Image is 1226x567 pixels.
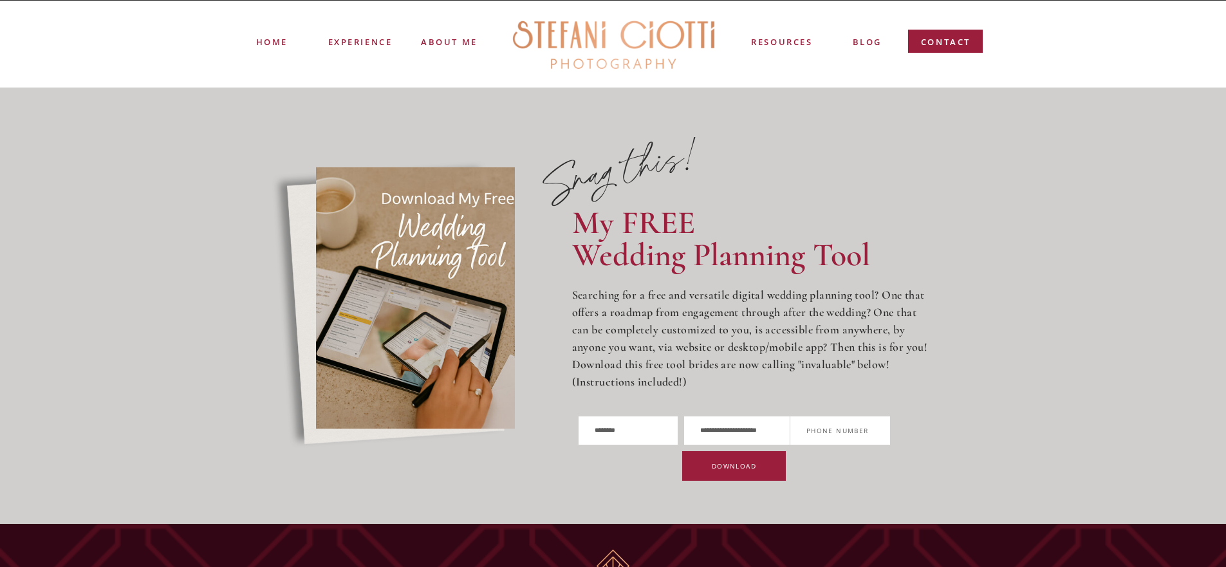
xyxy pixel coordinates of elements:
h2: My FREE Wedding Planning Tool [572,207,934,277]
p: Snag this! [537,133,705,214]
span: ne Number [822,426,869,435]
a: experience [328,35,392,46]
a: contact [921,35,971,54]
span: Pho [806,426,822,435]
a: ABOUT ME [420,35,479,47]
p: Searching for a free and versatile digital wedding planning tool? One that offers a roadmap from ... [572,286,934,429]
span: DOWNLOAD [712,461,756,470]
a: blog [853,35,882,50]
button: DOWNLOAD [682,451,786,481]
a: Home [256,35,287,48]
a: resources [750,35,814,50]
